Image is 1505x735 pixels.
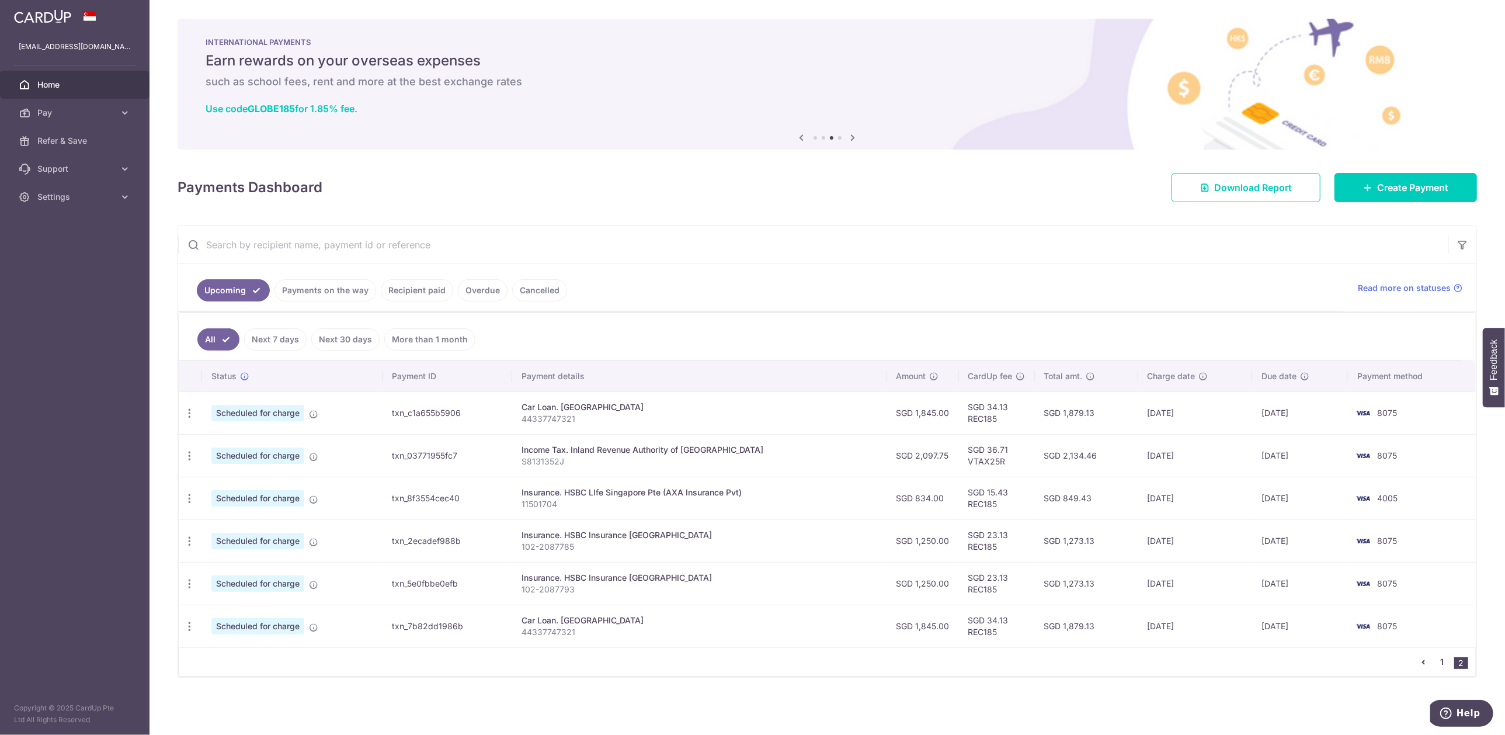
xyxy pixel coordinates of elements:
td: SGD 36.71 VTAX25R [959,434,1035,477]
span: Scheduled for charge [211,405,304,421]
a: Use codeGLOBE185for 1.85% fee. [206,103,357,115]
p: 102-2087785 [522,541,878,553]
h6: such as school fees, rent and more at the best exchange rates [206,75,1449,89]
span: 8075 [1377,578,1397,588]
td: [DATE] [1138,562,1253,605]
td: [DATE] [1252,477,1348,519]
th: Payment method [1348,361,1476,391]
span: Due date [1261,370,1297,382]
td: [DATE] [1138,434,1253,477]
div: Insurance. HSBC LIfe Singapore Pte (AXA Insurance Pvt) [522,487,878,498]
img: International Payment Banner [178,19,1477,150]
p: 102-2087793 [522,584,878,595]
a: Cancelled [512,279,567,301]
td: SGD 834.00 [887,477,959,519]
p: 11501704 [522,498,878,510]
td: SGD 15.43 REC185 [959,477,1035,519]
td: [DATE] [1252,434,1348,477]
span: Settings [37,191,114,203]
td: SGD 2,097.75 [887,434,959,477]
span: Pay [37,107,114,119]
a: 1 [1435,655,1449,669]
th: Payment ID [383,361,512,391]
span: Scheduled for charge [211,490,304,507]
td: SGD 1,845.00 [887,391,959,434]
a: Recipient paid [381,279,453,301]
td: SGD 2,134.46 [1035,434,1138,477]
a: Create Payment [1334,173,1477,202]
span: CardUp fee [968,370,1013,382]
td: SGD 1,879.13 [1035,391,1138,434]
td: txn_8f3554cec40 [383,477,512,519]
a: Upcoming [197,279,270,301]
input: Search by recipient name, payment id or reference [178,226,1448,264]
span: 8075 [1377,450,1397,460]
th: Payment details [512,361,887,391]
td: [DATE] [1252,562,1348,605]
span: Scheduled for charge [211,448,304,464]
span: Home [37,79,114,91]
td: [DATE] [1138,605,1253,647]
td: SGD 849.43 [1035,477,1138,519]
img: Bank Card [1351,449,1375,463]
span: Read more on statuses [1358,282,1451,294]
iframe: Opens a widget where you can find more information [1430,700,1493,729]
div: Insurance. HSBC Insurance [GEOGRAPHIC_DATA] [522,572,878,584]
img: Bank Card [1351,491,1375,505]
img: Bank Card [1351,577,1375,591]
a: All [197,328,239,351]
div: Income Tax. Inland Revenue Authority of [GEOGRAPHIC_DATA] [522,444,878,456]
td: txn_5e0fbbe0efb [383,562,512,605]
td: SGD 1,273.13 [1035,562,1138,605]
span: Scheduled for charge [211,575,304,592]
td: [DATE] [1138,519,1253,562]
td: [DATE] [1138,477,1253,519]
a: More than 1 month [384,328,475,351]
td: txn_c1a655b5906 [383,391,512,434]
p: S8131352J [522,456,878,467]
span: Support [37,163,114,175]
p: 44337747321 [522,626,878,638]
span: Total amt. [1044,370,1083,382]
span: 8075 [1377,536,1397,546]
td: [DATE] [1252,519,1348,562]
a: Read more on statuses [1358,282,1462,294]
td: SGD 1,273.13 [1035,519,1138,562]
td: [DATE] [1252,391,1348,434]
span: Create Payment [1377,181,1448,195]
span: Scheduled for charge [211,533,304,549]
td: SGD 1,845.00 [887,605,959,647]
b: GLOBE185 [248,103,295,115]
td: txn_7b82dd1986b [383,605,512,647]
li: 2 [1454,657,1468,669]
p: INTERNATIONAL PAYMENTS [206,37,1449,47]
span: 8075 [1377,621,1397,631]
a: Overdue [458,279,508,301]
button: Feedback - Show survey [1483,328,1505,407]
td: SGD 1,879.13 [1035,605,1138,647]
td: [DATE] [1252,605,1348,647]
p: [EMAIL_ADDRESS][DOMAIN_NAME] [19,41,131,53]
h5: Earn rewards on your overseas expenses [206,51,1449,70]
span: Scheduled for charge [211,618,304,635]
td: SGD 23.13 REC185 [959,519,1035,562]
span: Refer & Save [37,135,114,147]
a: Download Report [1172,173,1320,202]
td: SGD 1,250.00 [887,519,959,562]
span: Status [211,370,237,382]
td: [DATE] [1138,391,1253,434]
h4: Payments Dashboard [178,177,322,198]
td: txn_03771955fc7 [383,434,512,477]
a: Payments on the way [274,279,376,301]
a: Next 7 days [244,328,307,351]
nav: pager [1416,648,1475,676]
span: Amount [896,370,926,382]
span: Feedback [1489,339,1499,380]
span: 8075 [1377,408,1397,418]
a: Next 30 days [311,328,380,351]
p: 44337747321 [522,413,878,425]
td: txn_2ecadef988b [383,519,512,562]
div: Car Loan. [GEOGRAPHIC_DATA] [522,615,878,626]
div: Car Loan. [GEOGRAPHIC_DATA] [522,401,878,413]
